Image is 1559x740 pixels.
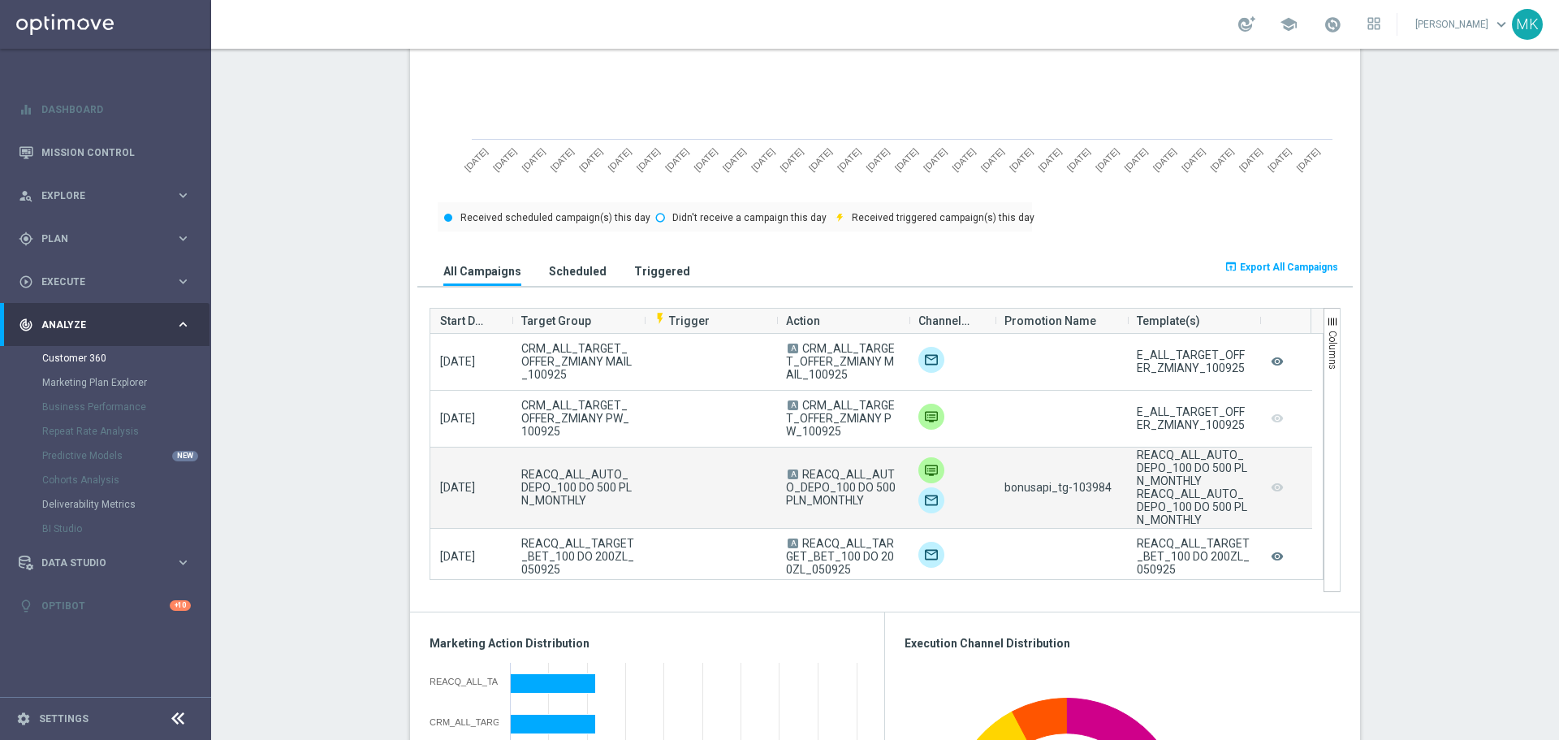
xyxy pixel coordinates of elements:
div: Customer 360 [42,346,209,370]
div: CRM_ALL_TARGET_OFFER_ZMIANY MAIL_100925 [430,717,499,727]
text: [DATE] [721,146,748,173]
text: [DATE] [606,146,633,173]
span: Target Group [521,305,591,337]
text: [DATE] [1294,146,1321,173]
a: Mission Control [41,131,191,174]
text: [DATE] [1180,146,1207,173]
div: REACQ_ALL_AUTO_DEPO_100 DO 500 PLN_MONTHLY [1137,448,1250,487]
text: [DATE] [635,146,662,173]
span: REACQ_ALL_TARGET_BET_100 DO 200ZL_050925 [786,537,894,576]
i: keyboard_arrow_right [175,555,191,570]
img: Private message [918,404,944,430]
text: [DATE] [922,146,948,173]
span: Columns [1327,331,1338,370]
i: keyboard_arrow_right [175,188,191,203]
h3: Triggered [634,264,690,279]
span: Explore [41,191,175,201]
span: REACQ_ALL_AUTO_DEPO_100 DO 500 PLN_MONTHLY [521,468,634,507]
text: [DATE] [692,146,719,173]
text: Didn't receive a campaign this day [672,212,827,223]
span: Action [786,305,820,337]
button: gps_fixed Plan keyboard_arrow_right [18,232,192,245]
span: [DATE] [440,412,475,425]
button: equalizer Dashboard [18,103,192,116]
img: Optimail [918,487,944,513]
text: [DATE] [749,146,776,173]
img: Optimail [918,542,944,568]
text: Received triggered campaign(s) this day [852,212,1034,223]
button: open_in_browser Export All Campaigns [1222,256,1341,279]
text: [DATE] [778,146,805,173]
a: Customer 360 [42,352,169,365]
text: [DATE] [1008,146,1034,173]
img: Private message [918,457,944,483]
div: Repeat Rate Analysis [42,419,209,444]
text: [DATE] [663,146,690,173]
i: keyboard_arrow_right [175,231,191,246]
text: [DATE] [950,146,977,173]
div: Optibot [19,584,191,627]
span: [DATE] [440,355,475,368]
button: All Campaigns [439,256,525,286]
button: lightbulb Optibot +10 [18,599,192,612]
text: Received scheduled campaign(s) this day [460,212,650,223]
text: [DATE] [577,146,604,173]
span: A [788,400,798,410]
a: Dashboard [41,88,191,131]
div: Mission Control [18,146,192,159]
span: Export All Campaigns [1240,262,1338,273]
span: CRM_ALL_TARGET_OFFER_ZMIANY MAIL_100925 [521,342,634,381]
i: play_circle_outline [19,275,33,289]
h3: All Campaigns [443,264,521,279]
i: keyboard_arrow_right [175,317,191,332]
button: play_circle_outline Execute keyboard_arrow_right [18,275,192,288]
span: REACQ_ALL_AUTO_DEPO_100 DO 500 PLN_MONTHLY [786,468,896,507]
span: Plan [41,234,175,244]
button: Data Studio keyboard_arrow_right [18,556,192,569]
span: Data Studio [41,558,175,568]
div: REACQ_ALL_TARGET_BET_100 DO 200ZL_050925 [1137,537,1250,576]
div: REACQ_ALL_TARGET_ZBR DO 200 PLN_120925 [430,677,499,686]
span: A [788,470,798,479]
span: [DATE] [440,550,475,563]
span: CRM_ALL_TARGET_OFFER_ZMIANY PW_100925 [786,399,895,438]
a: [PERSON_NAME]keyboard_arrow_down [1414,12,1512,37]
i: track_changes [19,318,33,332]
span: REACQ_ALL_TARGET_BET_100 DO 200ZL_050925 [521,537,634,576]
text: [DATE] [1094,146,1121,173]
div: Predictive Models [42,444,209,468]
i: equalizer [19,102,33,117]
span: school [1280,15,1298,33]
div: Business Performance [42,395,209,419]
text: [DATE] [836,146,862,173]
span: CRM_ALL_TARGET_OFFER_ZMIANY PW_100925 [521,399,634,438]
div: NEW [172,451,198,461]
a: Optibot [41,584,170,627]
a: Deliverability Metrics [42,498,169,511]
span: [DATE] [440,481,475,494]
div: track_changes Analyze keyboard_arrow_right [18,318,192,331]
button: Triggered [630,256,694,286]
i: person_search [19,188,33,203]
text: [DATE] [864,146,891,173]
span: keyboard_arrow_down [1492,15,1510,33]
text: [DATE] [463,146,490,173]
button: Scheduled [545,256,611,286]
div: Marketing Plan Explorer [42,370,209,395]
div: +10 [170,600,191,611]
div: Plan [19,232,175,246]
span: bonusapi_tg-103984 [1004,481,1112,494]
text: [DATE] [1065,146,1092,173]
text: [DATE] [1122,146,1149,173]
div: Data Studio [19,556,175,570]
i: remove_red_eye [1269,351,1285,373]
div: person_search Explore keyboard_arrow_right [18,189,192,202]
span: Trigger [654,314,710,327]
